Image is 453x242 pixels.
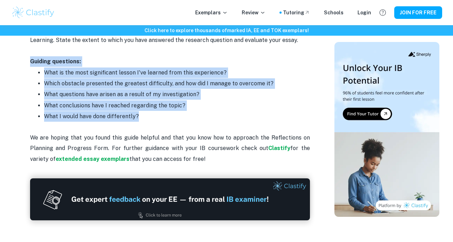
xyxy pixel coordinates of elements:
img: Ad [30,178,310,220]
button: JOIN FOR FREE [394,6,442,19]
p: Review [242,9,266,16]
p: What questions have arisen as a result of my investigation? [44,89,310,100]
strong: Guiding questions: [30,58,81,65]
h6: Click here to explore thousands of marked IA, EE and TOK exemplars ! [1,27,452,34]
a: extended essay exemplars [56,156,129,162]
p: Which obstacle presented the greatest difficulty, and how did I manage to overcome it? [44,78,310,89]
p: What I would have done differently? [44,111,310,122]
a: Login [358,9,371,16]
a: Schools [324,9,344,16]
a: Tutoring [283,9,310,16]
img: Clastify logo [11,6,56,20]
p: We are hoping that you found this guide helpful and that you know how to approach the Reflections... [30,122,310,164]
button: Help and Feedback [377,7,389,19]
a: Clastify [268,145,290,151]
p: Exemplars [195,9,228,16]
img: Thumbnail [334,42,439,217]
p: What conclusions have I reached regarding the topic? [44,100,310,111]
p: What is the most significant lesson I've learned from this experience? [44,67,310,78]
